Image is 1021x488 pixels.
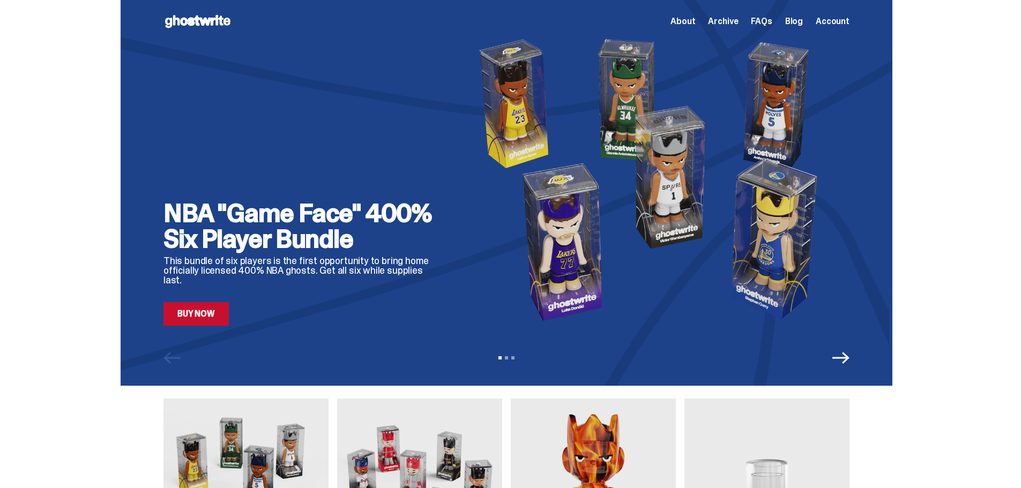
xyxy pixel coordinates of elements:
[163,302,229,326] a: Buy Now
[785,17,803,26] a: Blog
[163,256,442,285] p: This bundle of six players is the first opportunity to bring home officially licensed 400% NBA gh...
[816,17,849,26] a: Account
[505,356,508,359] button: View slide 2
[498,356,502,359] button: View slide 1
[511,356,515,359] button: View slide 3
[708,17,738,26] a: Archive
[670,17,695,26] a: About
[751,17,772,26] a: FAQs
[163,200,442,252] h2: NBA "Game Face" 400% Six Player Bundle
[459,33,849,326] img: NBA "Game Face" 400% Six Player Bundle
[832,349,849,366] button: Next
